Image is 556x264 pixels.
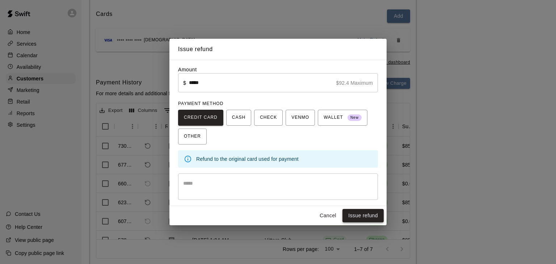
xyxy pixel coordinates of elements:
[347,113,362,123] span: New
[291,112,309,123] span: VENMO
[336,79,373,87] p: $92.4 Maximum
[184,112,218,123] span: CREDIT CARD
[184,131,201,142] span: OTHER
[183,79,186,87] p: $
[178,129,207,144] button: OTHER
[226,110,251,126] button: CASH
[316,209,340,222] button: Cancel
[196,152,372,165] div: Refund to the original card used for payment
[254,110,283,126] button: CHECK
[232,112,245,123] span: CASH
[178,67,197,72] label: Amount
[286,110,315,126] button: VENMO
[178,110,223,126] button: CREDIT CARD
[342,209,384,222] button: Issue refund
[178,101,223,106] span: PAYMENT METHOD
[318,110,367,126] button: WALLET New
[169,39,387,60] h2: Issue refund
[324,112,362,123] span: WALLET
[260,112,277,123] span: CHECK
